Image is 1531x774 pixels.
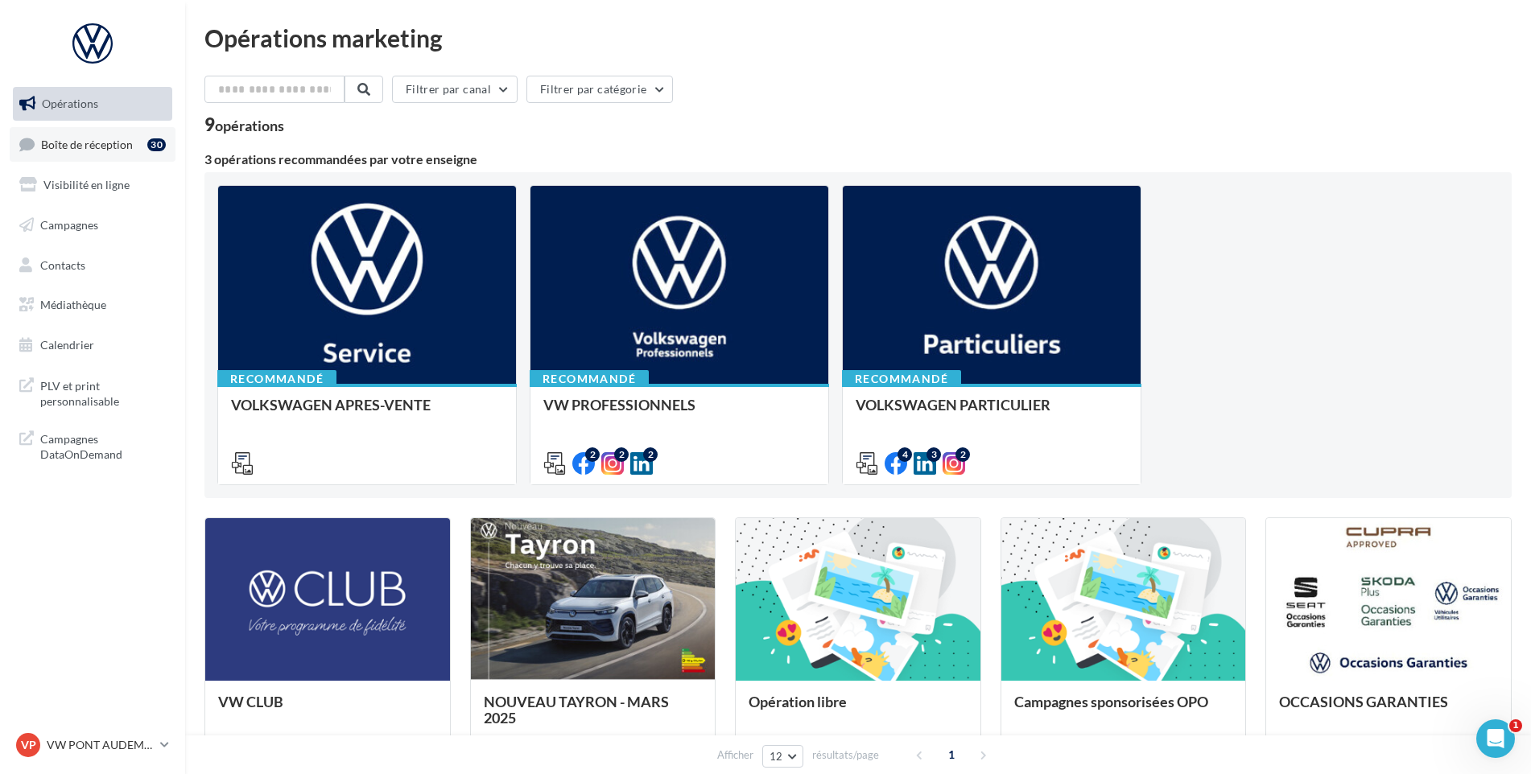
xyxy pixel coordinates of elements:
span: Campagnes sponsorisées OPO [1014,693,1208,710]
div: 2 [955,447,970,462]
div: 3 [926,447,941,462]
div: Recommandé [530,370,649,388]
div: 9 [204,116,284,134]
span: Afficher [717,747,753,763]
span: VOLKSWAGEN APRES-VENTE [231,396,431,414]
span: Visibilité en ligne [43,178,130,191]
a: Visibilité en ligne [10,168,175,202]
span: Opération libre [749,693,847,710]
a: Campagnes DataOnDemand [10,422,175,469]
a: VP VW PONT AUDEMER [13,730,172,760]
span: OCCASIONS GARANTIES [1279,693,1448,710]
span: VOLKSWAGEN PARTICULIER [856,396,1050,414]
span: VP [21,737,36,753]
a: Campagnes [10,208,175,242]
div: Recommandé [217,370,336,388]
span: PLV et print personnalisable [40,375,166,410]
a: Contacts [10,249,175,282]
div: Recommandé [842,370,961,388]
a: PLV et print personnalisable [10,368,175,416]
a: Opérations [10,87,175,121]
button: Filtrer par catégorie [526,76,673,103]
a: Boîte de réception30 [10,127,175,162]
div: 2 [643,447,658,462]
span: Médiathèque [40,298,106,311]
span: Contacts [40,257,85,271]
div: opérations [215,118,284,133]
iframe: Intercom live chat [1476,719,1515,758]
a: Médiathèque [10,288,175,322]
div: 4 [898,447,912,462]
button: Filtrer par canal [392,76,518,103]
span: NOUVEAU TAYRON - MARS 2025 [484,693,669,727]
span: Opérations [42,97,98,110]
span: 1 [939,742,964,768]
span: VW PROFESSIONNELS [543,396,695,414]
p: VW PONT AUDEMER [47,737,154,753]
span: Campagnes DataOnDemand [40,428,166,463]
a: Calendrier [10,328,175,362]
span: 1 [1509,719,1522,732]
span: 12 [770,750,783,763]
span: Calendrier [40,338,94,352]
div: 3 opérations recommandées par votre enseigne [204,153,1512,166]
div: 2 [585,447,600,462]
span: Campagnes [40,218,98,232]
div: 2 [614,447,629,462]
span: Boîte de réception [41,137,133,150]
button: 12 [762,745,803,768]
span: VW CLUB [218,693,283,710]
div: Opérations marketing [204,26,1512,50]
div: 30 [147,138,166,151]
span: résultats/page [812,747,879,763]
